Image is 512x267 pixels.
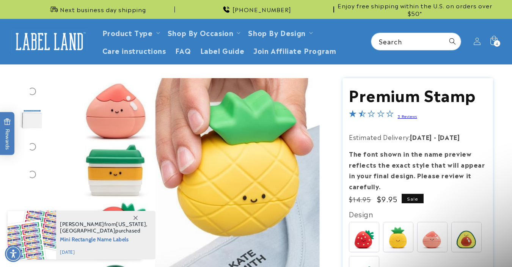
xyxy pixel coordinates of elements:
[248,27,305,38] a: Shop By Design
[434,132,437,141] strong: -
[349,111,394,120] span: 1.7-star overall rating
[9,27,90,56] a: Label Land
[383,222,413,252] img: Pineapple
[102,27,153,38] a: Product Type
[418,222,447,252] img: Peach
[19,106,46,132] div: Go to slide 2
[337,2,493,17] span: Enjoy free shipping within the U.S. on orders over $50*
[4,118,11,150] span: Rewards
[397,113,417,119] a: 3 Reviews - open in a new tab
[200,46,245,55] span: Label Guide
[452,222,481,252] img: Avocado
[175,46,191,55] span: FAQ
[19,106,46,132] img: Premium Stamp - Label Land
[349,222,379,252] img: Strawberry
[410,132,432,141] strong: [DATE]
[60,227,115,234] span: [GEOGRAPHIC_DATA]
[60,221,148,234] span: from , purchased
[196,41,249,59] a: Label Guide
[349,195,371,204] s: Previous price was $14.95
[60,249,148,256] span: [DATE]
[98,24,163,41] summary: Product Type
[11,30,87,53] img: Label Land
[349,208,487,220] div: Design
[243,24,316,41] summary: Shop By Design
[407,169,504,233] iframe: Gorgias live chat conversation starters
[60,234,148,243] span: Mini Rectangle Name Labels
[402,194,424,203] span: Sale
[60,6,146,13] span: Next business day shipping
[171,41,196,59] a: FAQ
[19,189,46,215] div: Go to slide 5
[253,46,336,55] span: Join Affiliate Program
[349,149,485,191] strong: The font shown in the name preview reflects the exact style that will appear in your final design...
[232,6,291,13] span: [PHONE_NUMBER]
[377,194,398,204] span: $9.95
[98,41,171,59] a: Care instructions
[5,245,22,262] div: Accessibility Menu
[19,161,46,188] div: Go to slide 4
[349,85,487,104] h1: Premium Stamp
[116,221,146,228] span: [US_STATE]
[249,41,341,59] a: Join Affiliate Program
[19,133,46,160] div: Go to slide 3
[438,132,460,141] strong: [DATE]
[19,78,46,105] div: Go to slide 1
[496,40,498,47] span: 4
[163,24,244,41] summary: Shop By Occasion
[168,28,234,37] span: Shop By Occasion
[349,132,487,143] p: Estimated Delivery:
[102,46,166,55] span: Care instructions
[474,231,504,259] iframe: Gorgias live chat messenger
[60,221,104,228] span: [PERSON_NAME]
[444,33,461,50] button: Search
